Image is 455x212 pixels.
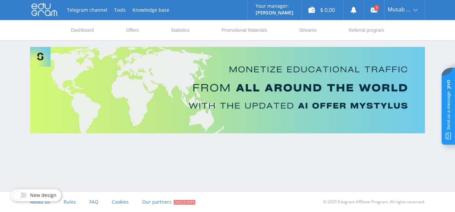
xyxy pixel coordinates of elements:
span: New design [30,193,57,198]
span: Musab Mensur [388,7,411,12]
span: Rules [64,199,76,205]
span: Cookies [112,199,129,205]
span: Discounts [174,200,195,205]
p: [PERSON_NAME] [256,10,293,15]
a: About us [30,192,50,212]
a: Rules [64,192,76,212]
div: © 2025 Edugram Affiliate Program. All rights reserved. [231,192,425,212]
p: Your manager: [256,3,293,9]
a: Offers [125,20,140,40]
span: FAQ [89,199,98,205]
a: Referral program [348,20,385,40]
a: Cookies [112,192,129,212]
a: Statistics [170,20,190,40]
span: About us [30,199,50,205]
a: Streams [298,20,317,40]
span: Our partners [142,199,172,205]
img: Banner [30,47,425,133]
a: Promotional Materials [221,20,268,40]
a: Dashboard [70,20,95,40]
a: FAQ [89,192,98,212]
a: Our partners Discounts [142,192,195,212]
